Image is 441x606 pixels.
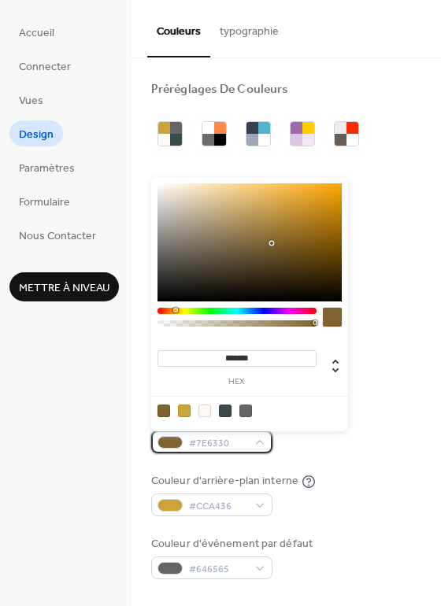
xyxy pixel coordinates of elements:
span: #646565 [189,561,247,578]
div: Couleur d'événement par défaut [151,536,313,552]
div: Préréglages De Couleurs [151,82,288,98]
div: rgb(100, 101, 101) [239,405,252,417]
span: #CCA436 [189,498,247,515]
a: Accueil [9,19,64,45]
div: rgb(126, 99, 48) [157,405,170,417]
span: Mettre à niveau [19,280,109,297]
label: hex [157,378,317,386]
div: rgb(204, 164, 54) [178,405,191,417]
a: Connecter [9,53,80,79]
span: Paramètres [19,161,75,177]
span: Design [19,127,54,143]
a: Design [9,120,63,146]
div: rgb(251, 249, 241) [198,405,211,417]
a: Paramètres [9,154,84,180]
span: Connecter [19,59,71,76]
a: Formulaire [9,188,80,214]
span: Vues [19,93,43,109]
span: Formulaire [19,194,70,211]
div: rgb(56, 77, 75) [219,405,232,417]
span: #7E6330 [189,435,247,452]
div: Couleur d'arrière-plan interne [151,473,298,490]
button: Mettre à niveau [9,272,119,301]
span: Accueil [19,25,54,42]
span: Nous Contacter [19,228,96,245]
a: Vues [9,87,53,113]
a: Nous Contacter [9,222,106,248]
